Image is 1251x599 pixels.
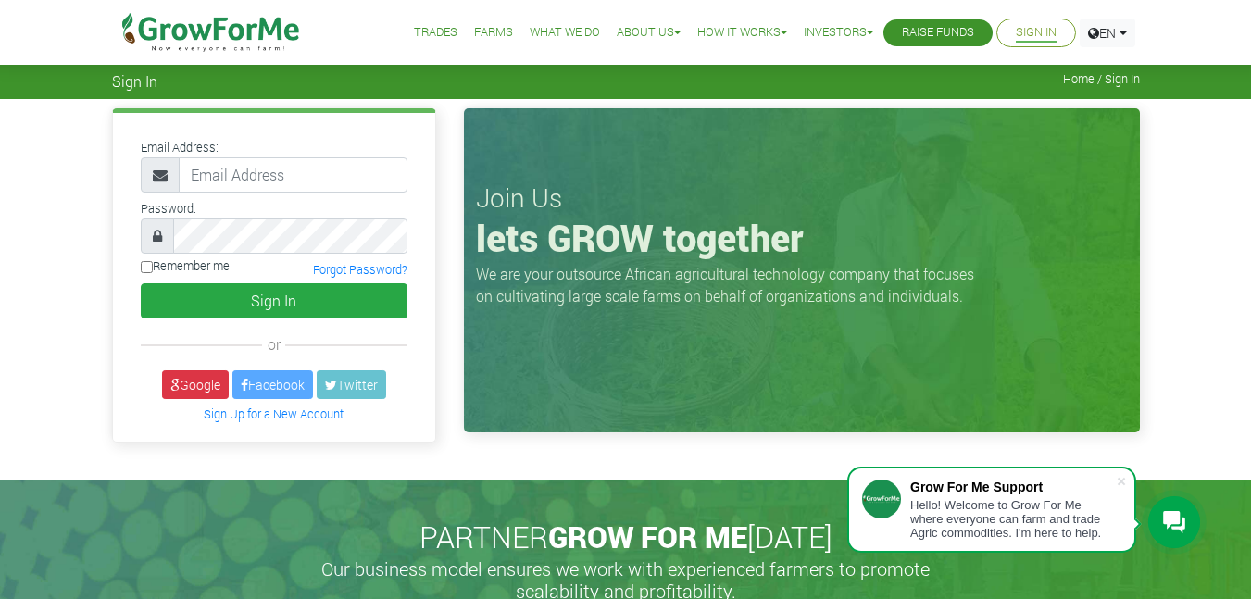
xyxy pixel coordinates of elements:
div: Hello! Welcome to Grow For Me where everyone can farm and trade Agric commodities. I'm here to help. [910,498,1116,540]
a: About Us [617,23,681,43]
h2: PARTNER [DATE] [119,519,1132,555]
a: Investors [804,23,873,43]
a: Google [162,370,229,399]
span: GROW FOR ME [548,517,747,556]
span: Sign In [112,72,157,90]
h1: lets GROW together [476,216,1128,260]
p: We are your outsource African agricultural technology company that focuses on cultivating large s... [476,263,985,307]
a: Sign In [1016,23,1057,43]
a: EN [1080,19,1135,47]
a: Trades [414,23,457,43]
button: Sign In [141,283,407,318]
a: Raise Funds [902,23,974,43]
a: What We Do [530,23,600,43]
div: or [141,333,407,356]
a: Forgot Password? [313,262,407,277]
label: Email Address: [141,139,219,156]
input: Remember me [141,261,153,273]
h3: Join Us [476,182,1128,214]
label: Remember me [141,257,230,275]
a: How it Works [697,23,787,43]
label: Password: [141,200,196,218]
a: Sign Up for a New Account [204,406,344,421]
div: Grow For Me Support [910,480,1116,494]
span: Home / Sign In [1063,72,1140,86]
input: Email Address [179,157,407,193]
a: Farms [474,23,513,43]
